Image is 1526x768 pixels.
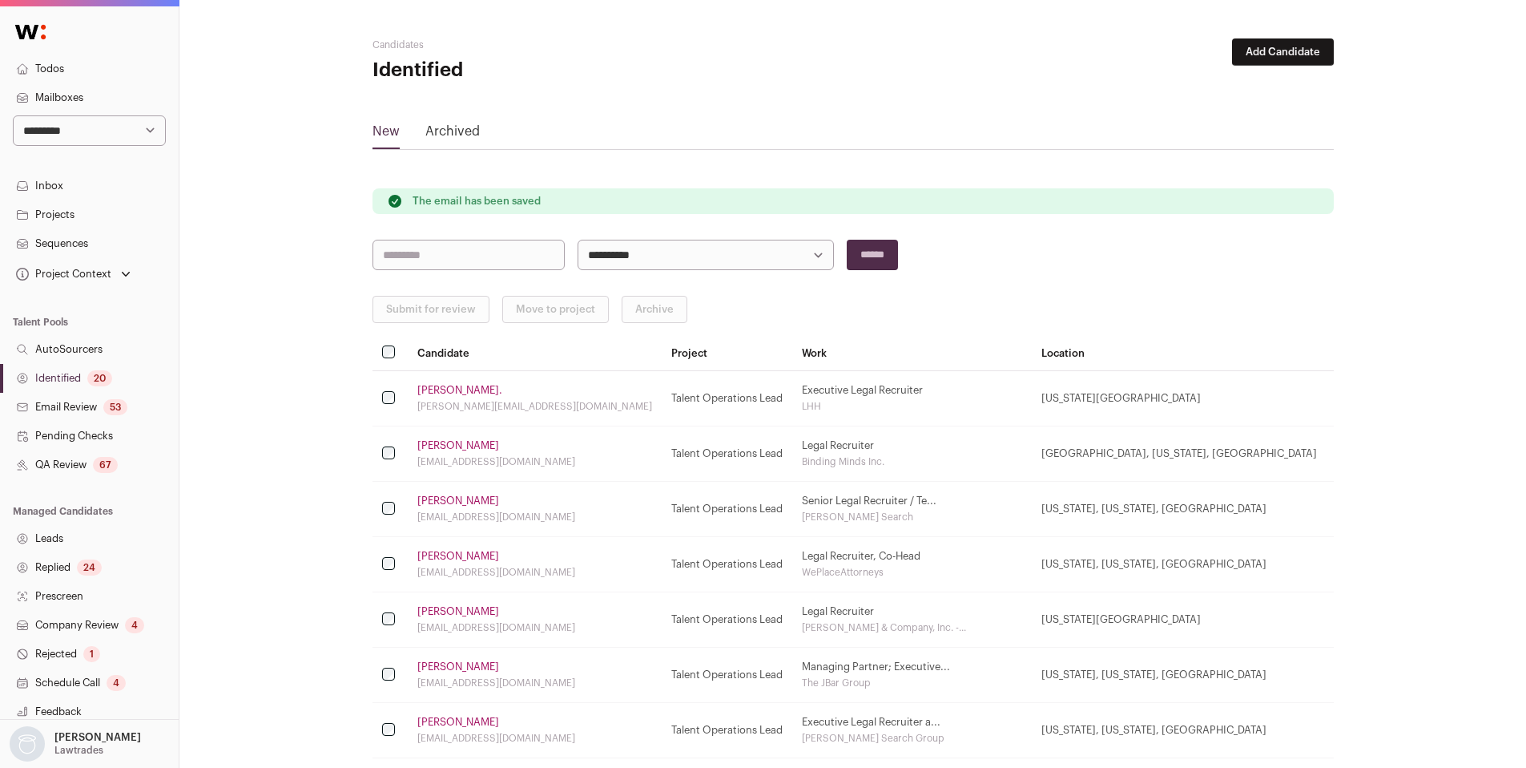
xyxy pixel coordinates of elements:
a: New [372,122,400,148]
td: [US_STATE][GEOGRAPHIC_DATA] [1032,592,1327,648]
div: WePlaceAttorneys [802,566,1022,579]
div: [PERSON_NAME][EMAIL_ADDRESS][DOMAIN_NAME] [417,400,652,413]
td: Talent Operations Lead [662,426,792,482]
p: Lawtrades [54,744,103,757]
th: Work [792,336,1032,371]
th: Added [1327,336,1427,371]
img: nopic.png [10,726,45,762]
td: Legal Recruiter, Co-Head [792,537,1032,592]
p: [PERSON_NAME] [54,731,141,744]
td: Managing Partner; Executive... [792,648,1032,703]
div: [PERSON_NAME] & Company, Inc. -... [802,621,1022,634]
td: Executive Legal Recruiter [792,371,1032,426]
div: 24 [77,560,102,576]
a: Archived [425,122,480,148]
p: The email has been saved [413,195,541,208]
div: Project Context [13,268,111,281]
div: 20 [87,370,112,386]
div: 53 [103,399,127,415]
button: Open dropdown [13,263,134,285]
div: [EMAIL_ADDRESS][DOMAIN_NAME] [417,732,652,745]
a: [PERSON_NAME] [417,495,499,507]
td: Legal Recruiter [792,592,1032,648]
th: Location [1032,336,1327,371]
div: 4 [125,617,144,633]
td: Talent Operations Lead [662,703,792,758]
td: [US_STATE], [US_STATE], [GEOGRAPHIC_DATA] [1032,537,1327,592]
div: Binding Minds Inc. [802,455,1022,468]
a: [PERSON_NAME] [417,605,499,618]
img: Wellfound [6,16,54,48]
button: Add Candidate [1232,38,1334,66]
div: 67 [93,457,118,473]
div: [EMAIL_ADDRESS][DOMAIN_NAME] [417,511,652,523]
h2: Candidates [372,38,693,51]
div: 4 [107,675,126,691]
div: LHH [802,400,1022,413]
td: [US_STATE], [US_STATE], [GEOGRAPHIC_DATA] [1032,482,1327,537]
div: [PERSON_NAME] Search Group [802,732,1022,745]
div: [EMAIL_ADDRESS][DOMAIN_NAME] [417,566,652,579]
td: Talent Operations Lead [662,482,792,537]
div: [EMAIL_ADDRESS][DOMAIN_NAME] [417,621,652,634]
td: Talent Operations Lead [662,537,792,592]
div: [EMAIL_ADDRESS][DOMAIN_NAME] [417,455,652,468]
a: [PERSON_NAME]. [417,384,502,397]
a: [PERSON_NAME] [417,439,499,452]
a: [PERSON_NAME] [417,550,499,563]
div: [PERSON_NAME] Search [802,511,1022,523]
div: The JBar Group [802,677,1022,689]
td: [US_STATE], [US_STATE], [GEOGRAPHIC_DATA] [1032,648,1327,703]
a: [PERSON_NAME] [417,661,499,673]
th: Project [662,336,792,371]
button: Open dropdown [6,726,144,762]
td: [US_STATE], [US_STATE], [GEOGRAPHIC_DATA] [1032,703,1327,758]
h1: Identified [372,58,693,83]
div: 1 [83,646,100,662]
div: [EMAIL_ADDRESS][DOMAIN_NAME] [417,677,652,689]
td: Legal Recruiter [792,426,1032,482]
th: Candidate [408,336,662,371]
td: Talent Operations Lead [662,592,792,648]
td: [US_STATE][GEOGRAPHIC_DATA] [1032,371,1327,426]
td: Executive Legal Recruiter a... [792,703,1032,758]
td: [GEOGRAPHIC_DATA], [US_STATE], [GEOGRAPHIC_DATA] [1032,426,1327,482]
a: [PERSON_NAME] [417,716,499,729]
td: Senior Legal Recruiter / Te... [792,482,1032,537]
td: Talent Operations Lead [662,371,792,426]
td: Talent Operations Lead [662,648,792,703]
